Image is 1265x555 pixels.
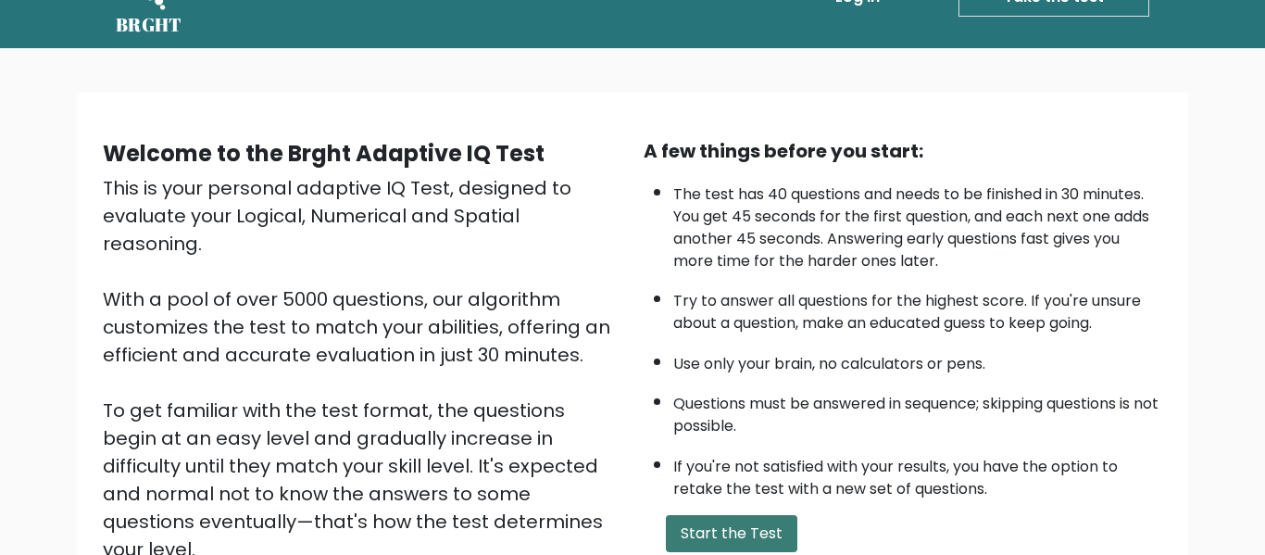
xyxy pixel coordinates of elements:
[666,515,797,552] button: Start the Test
[673,344,1162,375] li: Use only your brain, no calculators or pens.
[673,384,1162,437] li: Questions must be answered in sequence; skipping questions is not possible.
[116,14,182,36] h5: BRGHT
[644,137,1162,165] div: A few things before you start:
[673,281,1162,334] li: Try to answer all questions for the highest score. If you're unsure about a question, make an edu...
[103,138,545,169] b: Welcome to the Brght Adaptive IQ Test
[673,447,1162,500] li: If you're not satisfied with your results, you have the option to retake the test with a new set ...
[673,174,1162,272] li: The test has 40 questions and needs to be finished in 30 minutes. You get 45 seconds for the firs...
